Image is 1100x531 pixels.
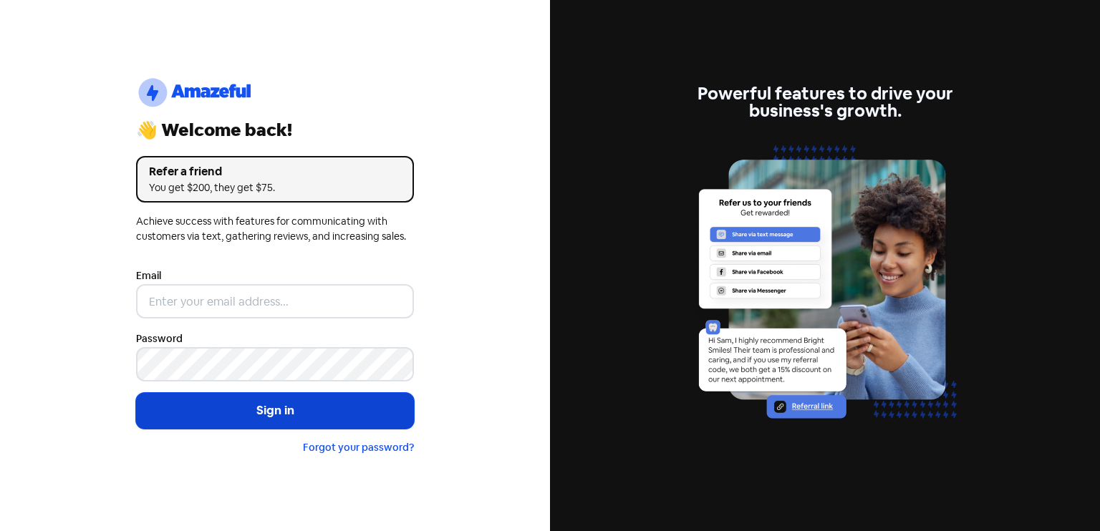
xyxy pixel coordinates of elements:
div: 👋 Welcome back! [136,122,414,139]
div: Powerful features to drive your business's growth. [686,85,964,120]
a: Forgot your password? [303,441,414,454]
input: Enter your email address... [136,284,414,318]
label: Email [136,268,161,283]
button: Sign in [136,393,414,429]
div: You get $200, they get $75. [149,180,401,195]
img: referrals [686,137,964,445]
div: Achieve success with features for communicating with customers via text, gathering reviews, and i... [136,214,414,244]
div: Refer a friend [149,163,401,180]
label: Password [136,331,183,346]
